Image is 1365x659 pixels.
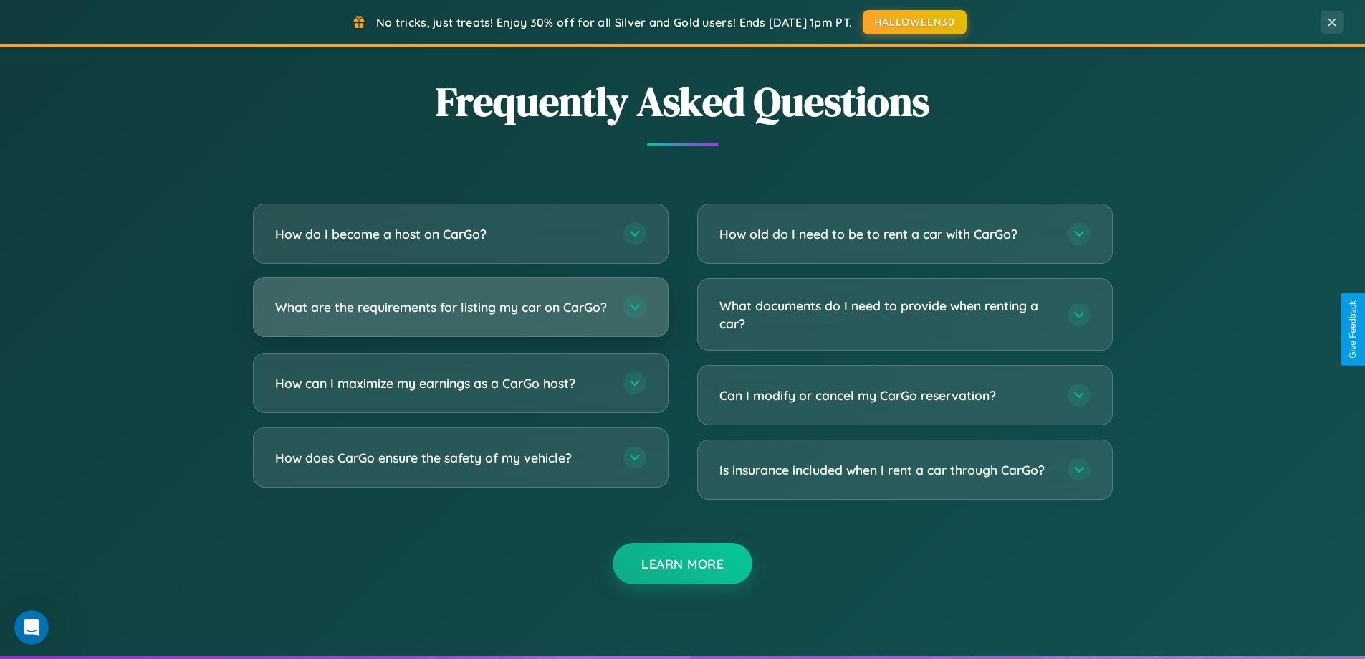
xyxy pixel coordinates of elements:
button: Learn More [613,543,752,584]
h3: How do I become a host on CarGo? [275,225,609,243]
h3: Can I modify or cancel my CarGo reservation? [719,387,1053,404]
h3: How can I maximize my earnings as a CarGo host? [275,374,609,392]
h3: How old do I need to be to rent a car with CarGo? [719,225,1053,243]
h2: Frequently Asked Questions [253,74,1113,129]
h3: Is insurance included when I rent a car through CarGo? [719,461,1053,479]
button: HALLOWEEN30 [863,10,967,34]
h3: What are the requirements for listing my car on CarGo? [275,298,609,316]
div: Give Feedback [1348,300,1358,359]
iframe: Intercom live chat [14,610,49,645]
h3: How does CarGo ensure the safety of my vehicle? [275,449,609,467]
h3: What documents do I need to provide when renting a car? [719,297,1053,332]
span: No tricks, just treats! Enjoy 30% off for all Silver and Gold users! Ends [DATE] 1pm PT. [376,15,852,29]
